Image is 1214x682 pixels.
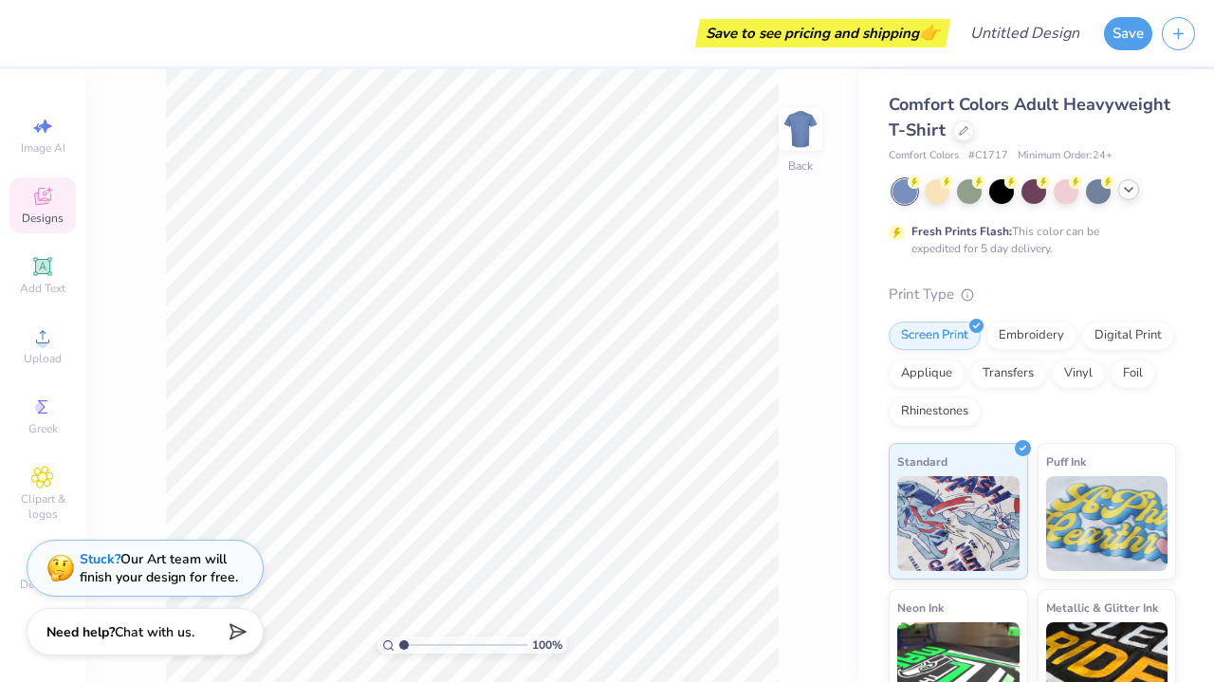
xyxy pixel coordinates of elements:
[889,322,981,350] div: Screen Print
[700,19,946,47] div: Save to see pricing and shipping
[1104,17,1152,50] button: Save
[22,211,64,226] span: Designs
[24,351,62,366] span: Upload
[115,623,194,641] span: Chat with us.
[80,550,120,568] strong: Stuck?
[80,550,238,586] div: Our Art team will finish your design for free.
[919,21,940,44] span: 👉
[46,623,115,641] strong: Need help?
[911,223,1145,257] div: This color can be expedited for 5 day delivery.
[1046,452,1086,471] span: Puff Ink
[1018,148,1113,164] span: Minimum Order: 24 +
[1052,359,1105,388] div: Vinyl
[897,598,944,617] span: Neon Ink
[788,157,813,175] div: Back
[1046,598,1158,617] span: Metallic & Glitter Ink
[968,148,1008,164] span: # C1717
[889,359,965,388] div: Applique
[889,93,1170,141] span: Comfort Colors Adult Heavyweight T-Shirt
[955,14,1094,52] input: Untitled Design
[20,577,65,592] span: Decorate
[21,140,65,156] span: Image AI
[532,636,562,654] span: 100 %
[28,421,58,436] span: Greek
[1111,359,1155,388] div: Foil
[1046,476,1168,571] img: Puff Ink
[970,359,1046,388] div: Transfers
[889,284,1176,305] div: Print Type
[20,281,65,296] span: Add Text
[889,148,959,164] span: Comfort Colors
[889,397,981,426] div: Rhinestones
[986,322,1076,350] div: Embroidery
[9,491,76,522] span: Clipart & logos
[911,224,1012,239] strong: Fresh Prints Flash:
[1082,322,1174,350] div: Digital Print
[897,476,1020,571] img: Standard
[897,452,947,471] span: Standard
[782,110,819,148] img: Back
